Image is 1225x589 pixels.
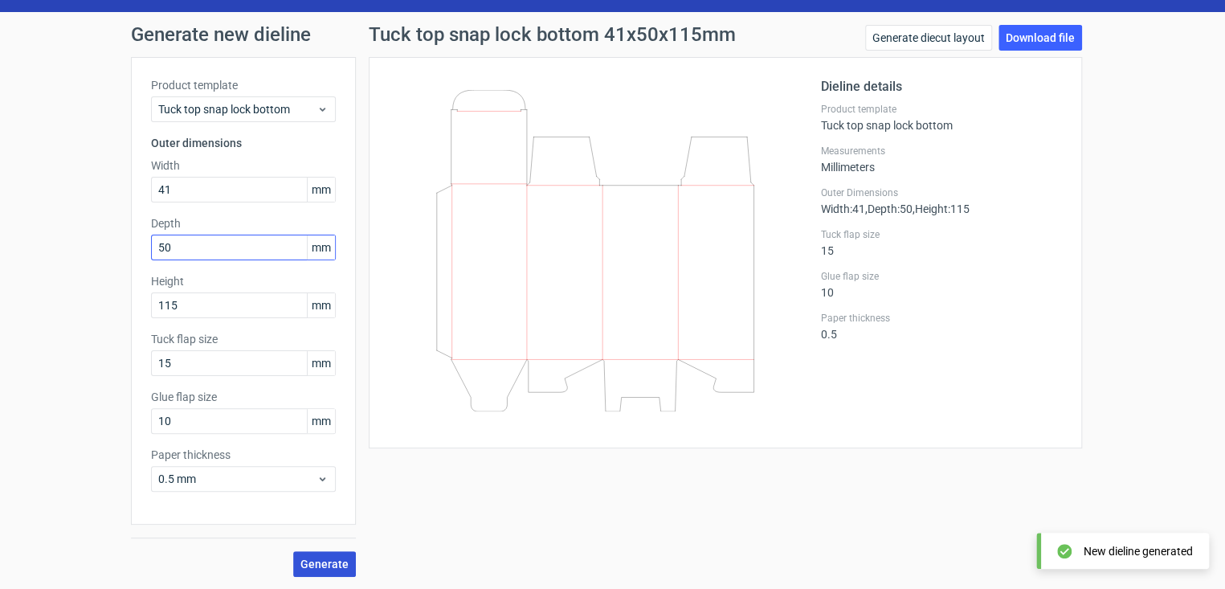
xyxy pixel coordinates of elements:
div: 0.5 [821,312,1062,341]
span: , Height : 115 [913,202,970,215]
span: 0.5 mm [158,471,316,487]
label: Glue flap size [821,270,1062,283]
h2: Dieline details [821,77,1062,96]
label: Outer Dimensions [821,186,1062,199]
label: Glue flap size [151,389,336,405]
label: Product template [151,77,336,93]
label: Tuck flap size [821,228,1062,241]
label: Measurements [821,145,1062,157]
span: mm [307,178,335,202]
a: Download file [998,25,1082,51]
div: 15 [821,228,1062,257]
h3: Outer dimensions [151,135,336,151]
span: , Depth : 50 [865,202,913,215]
div: New dieline generated [1084,543,1193,559]
button: Generate [293,551,356,577]
span: mm [307,293,335,317]
label: Depth [151,215,336,231]
label: Tuck flap size [151,331,336,347]
a: Generate diecut layout [865,25,992,51]
span: Generate [300,558,349,570]
span: mm [307,351,335,375]
span: mm [307,409,335,433]
label: Height [151,273,336,289]
h1: Tuck top snap lock bottom 41x50x115mm [369,25,736,44]
span: Tuck top snap lock bottom [158,101,316,117]
label: Width [151,157,336,174]
div: Tuck top snap lock bottom [821,103,1062,132]
label: Product template [821,103,1062,116]
h1: Generate new dieline [131,25,1095,44]
span: Width : 41 [821,202,865,215]
label: Paper thickness [821,312,1062,325]
div: Millimeters [821,145,1062,174]
label: Paper thickness [151,447,336,463]
div: 10 [821,270,1062,299]
span: mm [307,235,335,260]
